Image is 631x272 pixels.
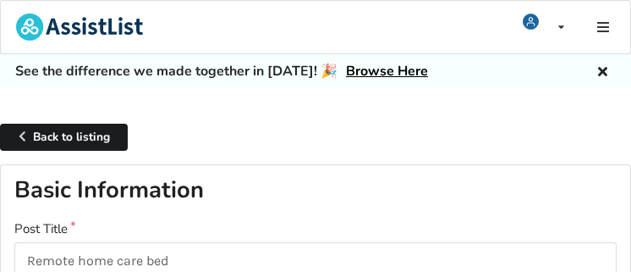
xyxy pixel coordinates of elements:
h2: Basic Information [14,175,617,205]
img: user icon [523,14,539,30]
img: assistlist-logo [16,14,143,41]
a: Browse Here [346,62,428,80]
h5: See the difference we made together in [DATE]! 🎉 [15,63,428,80]
label: Post Title [14,219,617,239]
